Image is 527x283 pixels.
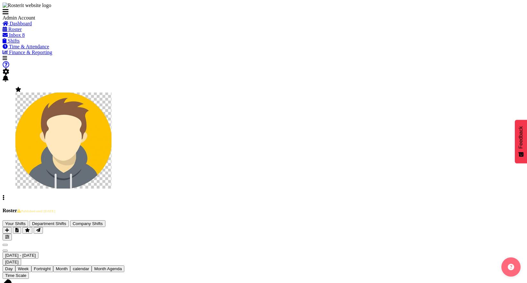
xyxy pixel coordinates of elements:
div: October 06 - 12, 2025 [3,252,524,259]
span: Company Shifts [73,221,103,226]
img: help-xxl-2.png [508,264,514,270]
button: Previous [3,244,8,246]
div: Admin Account [3,15,99,21]
span: Month Agenda [94,266,122,271]
span: Published until [DATE] [17,209,55,213]
h4: Roster [3,208,524,214]
button: Fortnight [31,265,54,272]
button: Download a PDF of the roster according to the set date range. [13,227,21,234]
button: Department Shifts [29,220,69,227]
button: Timeline Week [15,265,31,272]
span: calendar [73,266,89,271]
a: Shifts [3,38,20,44]
span: Shifts [8,38,20,44]
span: Your Shifts [5,221,26,226]
div: previous period [3,240,524,246]
button: Your Shifts [3,220,28,227]
span: [DATE] - [DATE] [5,253,36,258]
button: Add a new shift [3,227,12,234]
span: Feedback [518,126,524,149]
button: Highlight an important date within the roster. [22,227,32,234]
button: Today [3,259,21,265]
span: Dashboard [10,21,32,26]
button: Filter Shifts [3,234,12,240]
span: Department Shifts [32,221,66,226]
button: October 2025 [3,252,38,259]
button: Month [70,265,92,272]
button: Timeline Month [53,265,70,272]
div: next period [3,246,524,252]
span: Month [56,266,68,271]
span: [DATE] [5,260,19,264]
img: admin-rosteritf9cbda91fdf824d97c9d6345b1f660ea.png [15,93,111,189]
button: Feedback - Show survey [515,120,527,163]
a: Roster [3,27,22,32]
button: Next [3,250,8,252]
span: Time & Attendance [9,44,49,49]
span: Week [18,266,29,271]
button: Timeline Day [3,265,15,272]
button: Month Agenda [92,265,124,272]
span: 8 [22,32,25,38]
a: Time & Attendance [3,44,49,49]
span: Fortnight [34,266,51,271]
a: Finance & Reporting [3,50,52,55]
img: Rosterit website logo [3,3,51,8]
a: Inbox 8 [3,32,25,38]
span: Day [5,266,13,271]
button: Company Shifts [70,220,105,227]
span: Inbox [9,32,21,38]
button: Time Scale [3,272,29,279]
span: Roster [8,27,22,32]
span: Finance & Reporting [9,50,52,55]
span: Time Scale [5,273,26,278]
button: Send a list of all shifts for the selected filtered period to all rostered employees. [34,227,43,234]
a: Dashboard [3,21,32,26]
